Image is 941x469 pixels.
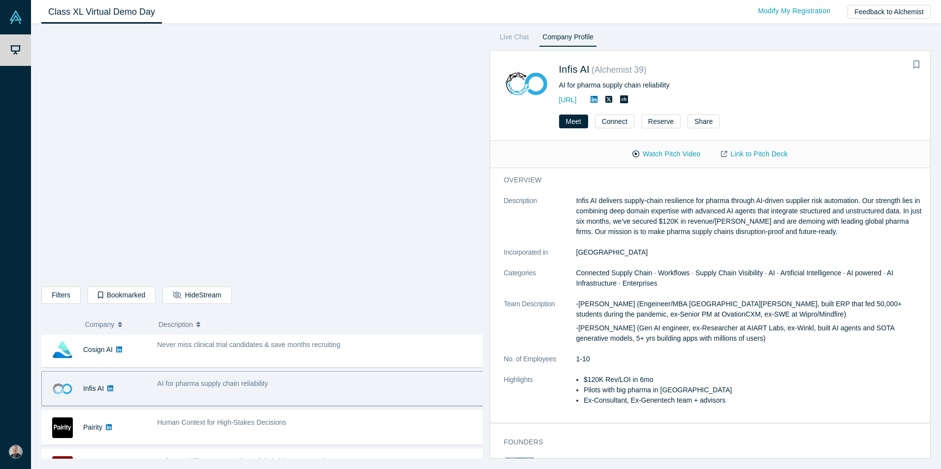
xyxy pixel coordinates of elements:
[504,268,576,299] dt: Categories
[504,196,576,247] dt: Description
[559,96,577,104] a: [URL]
[910,58,923,72] button: Bookmark
[41,287,81,304] button: Filters
[576,323,924,344] p: -[PERSON_NAME] (Gen AI engineer, ex-Researcher at AIART Labs, ex-Winkl, built AI agents and SOTA ...
[504,354,576,375] dt: No. of Employees
[559,80,887,90] div: AI for pharma supply chain reliability
[559,115,588,128] button: Meet
[559,64,590,75] a: Infis AI
[158,314,476,335] button: Description
[52,417,73,438] img: Pairity's Logo
[847,5,931,19] button: Feedback to Alchemist
[497,31,533,47] a: Live Chat
[52,340,73,360] img: Cosign AI's Logo
[157,341,341,349] span: Never miss clinical trial candidates & save months recruiting
[504,175,910,185] h3: overview
[504,299,576,354] dt: Team Description
[711,146,798,163] a: Link to Pitch Deck
[42,32,482,279] iframe: Alchemist Class XL Demo Day: Vault
[641,115,681,128] button: Reserve
[504,437,910,447] h3: Founders
[576,196,924,237] p: Infis AI delivers supply-chain resilience for pharma through AI-driven supplier risk automation. ...
[576,354,924,364] dd: 1-10
[83,346,113,353] a: Cosign AI
[755,458,830,468] span: [PERSON_NAME]
[83,384,104,392] a: Infis AI
[504,247,576,268] dt: Incorporated in
[504,61,549,106] img: Infis AI's Logo
[157,380,268,387] span: AI for pharma supply chain reliability
[584,385,924,395] li: Pilots with big pharma in [GEOGRAPHIC_DATA]
[88,287,156,304] button: Bookmarked
[576,269,894,287] span: Connected Supply Chain · Workflows · Supply Chain Visibility · AI · Artificial Intelligence · AI ...
[592,65,647,75] small: ( Alchemist 39 )
[158,314,193,335] span: Description
[545,458,620,468] a: [PERSON_NAME]
[504,375,576,416] dt: Highlights
[157,457,327,465] span: AI for 170 billion sensors where digital chips can't reach
[539,31,596,47] a: Company Profile
[85,314,149,335] button: Company
[688,115,720,128] button: Share
[748,2,841,20] a: Modify My Registration
[41,0,162,24] a: Class XL Virtual Demo Day
[162,287,231,304] button: HideStream
[576,247,924,258] dd: [GEOGRAPHIC_DATA]
[85,314,115,335] span: Company
[52,379,73,399] img: Infis AI's Logo
[576,299,924,320] p: -[PERSON_NAME] (Engeineer/MBA [GEOGRAPHIC_DATA][PERSON_NAME], built ERP that fed 50,000+ students...
[584,395,924,406] li: Ex-Consultant, Ex-Genentech team + advisors
[83,423,102,431] a: Pairity
[622,146,711,163] button: Watch Pitch Video
[584,375,924,385] li: $120K Rev/LOI in 6mo
[157,418,286,426] span: Human Context for High-Stakes Decisions
[9,445,23,459] img: David Evans's Account
[595,115,634,128] button: Connect
[9,10,23,24] img: Alchemist Vault Logo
